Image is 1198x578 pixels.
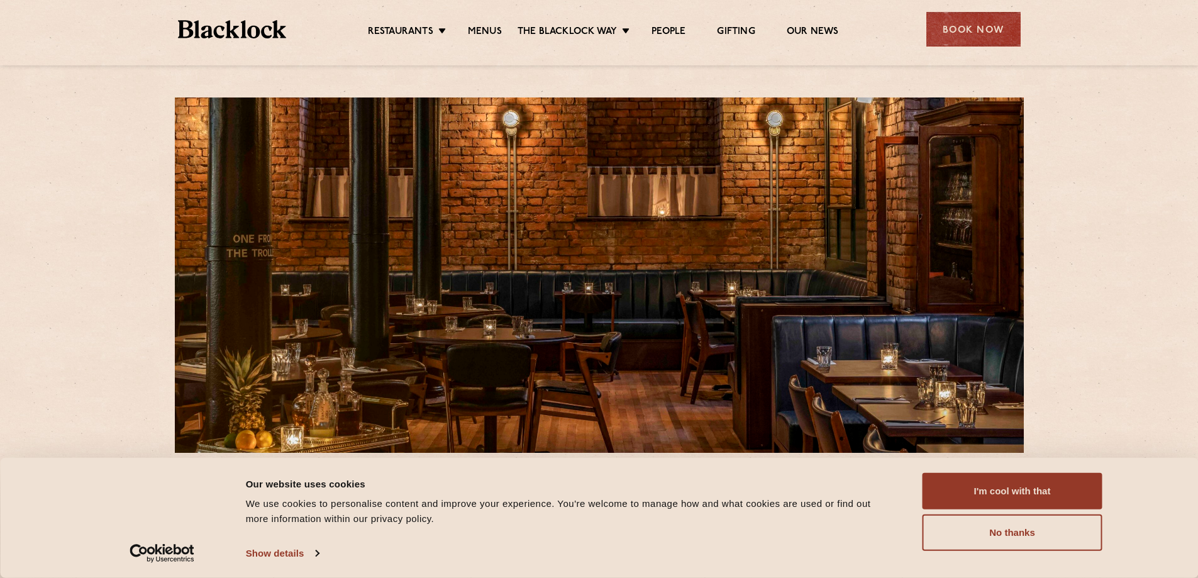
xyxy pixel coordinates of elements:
[246,476,894,491] div: Our website uses cookies
[468,26,502,40] a: Menus
[926,12,1021,47] div: Book Now
[107,544,217,563] a: Usercentrics Cookiebot - opens in a new window
[717,26,755,40] a: Gifting
[178,20,287,38] img: BL_Textured_Logo-footer-cropped.svg
[923,473,1102,509] button: I'm cool with that
[246,496,894,526] div: We use cookies to personalise content and improve your experience. You're welcome to manage how a...
[652,26,685,40] a: People
[368,26,433,40] a: Restaurants
[246,544,319,563] a: Show details
[923,514,1102,551] button: No thanks
[787,26,839,40] a: Our News
[518,26,617,40] a: The Blacklock Way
